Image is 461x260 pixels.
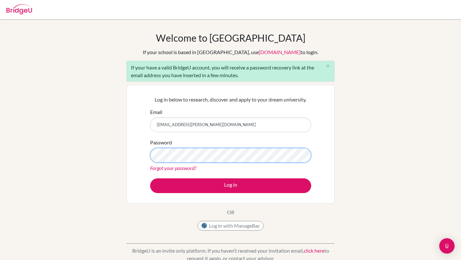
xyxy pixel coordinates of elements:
button: Close [321,61,334,71]
button: Log in with ManageBac [198,221,263,231]
p: Log in below to research, discover and apply to your dream university. [150,96,311,103]
div: If your school is based in [GEOGRAPHIC_DATA], use to login. [143,48,318,56]
p: OR [227,208,234,216]
h1: Welcome to [GEOGRAPHIC_DATA] [156,32,305,44]
label: Password [150,139,172,146]
label: Email [150,108,162,116]
img: Bridge-U [6,4,32,14]
a: [DOMAIN_NAME] [259,49,301,55]
a: Forgot your password? [150,165,196,171]
div: If your have a valid BridgeU account, you will receive a password recovery link at the email addr... [126,61,335,82]
div: Open Intercom Messenger [439,238,455,254]
button: Log in [150,178,311,193]
i: close [326,63,330,68]
a: click here [304,248,324,254]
